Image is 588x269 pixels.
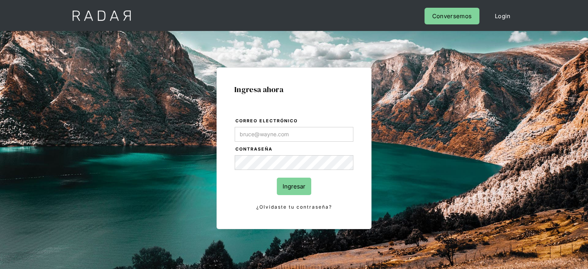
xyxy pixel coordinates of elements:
h1: Ingresa ahora [234,85,354,94]
label: Contraseña [235,146,353,153]
form: Login Form [234,117,354,211]
input: bruce@wayne.com [235,127,353,142]
input: Ingresar [277,178,311,195]
a: Conversemos [424,8,479,24]
label: Correo electrónico [235,117,353,125]
a: ¿Olvidaste tu contraseña? [235,203,353,211]
a: Login [487,8,518,24]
